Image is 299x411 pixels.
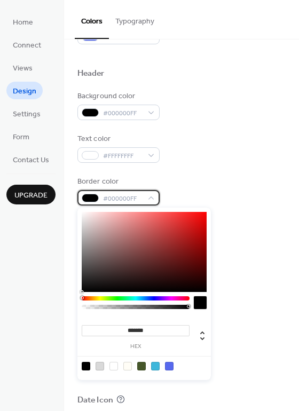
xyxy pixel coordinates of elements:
a: Views [6,59,39,76]
a: Form [6,128,36,145]
a: Home [6,13,40,30]
div: rgb(255, 253, 246) [123,362,132,370]
span: Views [13,63,33,74]
div: Date Icon [77,395,113,406]
a: Settings [6,105,47,122]
span: Design [13,86,36,97]
div: Header [77,68,105,80]
span: Form [13,132,29,143]
a: Contact Us [6,151,56,168]
button: Upgrade [6,185,56,204]
span: Settings [13,109,41,120]
a: Connect [6,36,48,53]
div: Text color [77,133,158,145]
span: Upgrade [14,190,48,201]
label: hex [82,344,190,350]
span: #000000FF [103,193,143,204]
div: rgb(70, 87, 42) [137,362,146,370]
div: Border color [77,176,158,187]
span: Connect [13,40,41,51]
div: rgb(217, 217, 217) [96,362,104,370]
div: rgb(255, 255, 255) [109,362,118,370]
span: #FFFFFFFF [103,151,143,162]
div: rgb(0, 0, 0) [82,362,90,370]
span: #000000FF [103,108,143,119]
span: #5769EEFF [103,32,143,43]
div: Background color [77,91,158,102]
div: rgb(62, 183, 219) [151,362,160,370]
span: Contact Us [13,155,49,166]
div: rgb(87, 105, 238) [165,362,174,370]
span: Home [13,17,33,28]
a: Design [6,82,43,99]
